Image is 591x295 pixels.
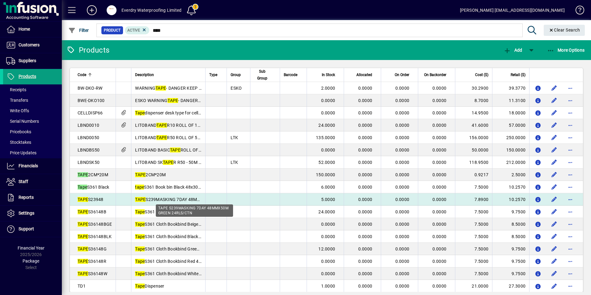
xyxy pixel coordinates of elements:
span: Dispenser [135,284,164,289]
span: Package [23,259,39,263]
em: Tape [135,246,145,251]
span: 0.0000 [432,185,447,190]
button: Edit [549,182,559,192]
span: 5.0000 [321,197,335,202]
td: 57.0000 [492,119,529,131]
span: 0.0000 [358,185,372,190]
a: Settings [3,206,62,221]
em: Tape [135,271,145,276]
span: 0.0000 [321,110,335,115]
span: S36148BGE [78,222,112,227]
td: 156.0000 [455,131,492,144]
span: Sub Group [254,68,270,82]
div: On Order [385,71,415,78]
span: 0.0000 [321,222,335,227]
span: Support [19,226,34,231]
span: 0.0000 [358,284,372,289]
a: Reports [3,190,62,205]
div: On Backorder [422,71,452,78]
button: Clear [544,25,585,36]
div: Code [78,71,112,78]
span: Settings [19,211,34,216]
td: 2.5000 [492,169,529,181]
span: 0.0000 [358,234,372,239]
span: 0.0000 [432,271,447,276]
button: Edit [549,96,559,105]
span: Active [127,28,140,32]
span: 0.0000 [358,110,372,115]
button: More options [565,170,575,180]
span: 0.0000 [395,271,410,276]
span: S361 Book bin Black 48x30 6 Pack [135,185,212,190]
span: 0.0000 [395,209,410,214]
td: 21.0000 [455,280,492,292]
button: More options [565,219,575,229]
span: 0.0000 [358,86,372,91]
em: TAPE [78,259,88,264]
span: 0.0000 [321,259,335,264]
span: dispenser desk type for cellulose 66m rolls [135,110,228,115]
span: Stocktakes [6,140,31,145]
span: 0.0000 [321,271,335,276]
span: LBNDBS50 [78,147,100,152]
div: Allocated [348,71,378,78]
button: Add [502,45,524,56]
td: 27.3000 [492,280,529,292]
button: More Options [546,45,586,56]
em: Tape [135,234,145,239]
td: 9.7500 [492,206,529,218]
span: 0.0000 [432,234,447,239]
span: Staff [19,179,28,184]
a: Write Offs [3,105,62,116]
span: Transfers [6,98,28,103]
button: Filter [67,25,91,36]
td: 7.5000 [455,255,492,267]
span: 0.0000 [395,123,410,128]
button: More options [565,83,575,93]
td: 7.5000 [455,243,492,255]
button: Edit [549,120,559,130]
button: Edit [549,219,559,229]
div: Sub Group [254,68,276,82]
span: Suppliers [19,58,36,63]
span: S36148BLK [78,234,112,239]
span: Code [78,71,86,78]
button: Edit [549,256,559,266]
span: S23948 [78,197,104,202]
button: Edit [549,244,559,254]
span: 0.0000 [432,147,447,152]
span: Home [19,27,30,32]
em: Tape [78,185,87,190]
span: 0.0000 [395,172,410,177]
span: LBND0010 [78,123,99,128]
button: Edit [549,232,559,242]
span: S36148W [78,271,107,276]
span: ESKO [231,86,242,91]
div: Everdry Waterproofing Limited [121,5,181,15]
span: More Options [547,48,585,53]
td: 30.2900 [455,82,492,94]
span: LTK [231,135,238,140]
button: More options [565,195,575,204]
em: TAPE [135,197,146,202]
em: Tape [135,110,145,115]
span: Barcode [284,71,297,78]
div: Products [66,45,109,55]
span: 2CM*20M [78,172,108,177]
button: More options [565,145,575,155]
span: 52.0000 [318,160,335,165]
span: S36148R [78,259,106,264]
span: Pricebooks [6,129,31,134]
span: 0.0000 [395,98,410,103]
td: 8.5000 [492,218,529,230]
td: 18.0000 [492,107,529,119]
span: 0.0000 [432,172,447,177]
span: 0.0000 [395,284,410,289]
span: On Order [395,71,409,78]
em: TAPE [168,98,178,103]
em: TAPE [78,222,88,227]
button: More options [565,269,575,279]
span: 0.0000 [432,135,447,140]
span: 12.0000 [318,246,335,251]
a: Stocktakes [3,137,62,147]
